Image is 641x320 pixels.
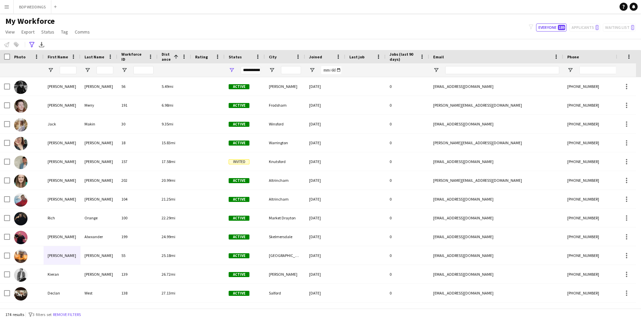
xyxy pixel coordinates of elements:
[14,212,27,225] img: Rich Orange
[386,171,429,190] div: 0
[21,29,35,35] span: Export
[162,121,173,126] span: 9.35mi
[38,41,46,49] app-action-btn: Export XLSX
[229,291,249,296] span: Active
[117,115,158,133] div: 30
[84,67,91,73] button: Open Filter Menu
[429,227,563,246] div: [EMAIL_ADDRESS][DOMAIN_NAME]
[44,171,80,190] div: [PERSON_NAME]
[14,81,27,94] img: Nick Malone
[121,67,127,73] button: Open Filter Menu
[386,246,429,265] div: 0
[44,77,80,96] div: [PERSON_NAME]
[80,96,117,114] div: Merry
[61,29,68,35] span: Tag
[80,77,117,96] div: [PERSON_NAME]
[558,25,565,30] span: 189
[567,67,573,73] button: Open Filter Menu
[19,28,37,36] a: Export
[44,115,80,133] div: Jack
[14,250,27,263] img: Andrew Ian
[305,134,345,152] div: [DATE]
[5,29,15,35] span: View
[5,16,55,26] span: My Workforce
[44,227,80,246] div: [PERSON_NAME]
[75,29,90,35] span: Comms
[14,174,27,188] img: Natalie Rawding
[305,190,345,208] div: [DATE]
[48,67,54,73] button: Open Filter Menu
[305,284,345,302] div: [DATE]
[429,96,563,114] div: [PERSON_NAME][EMAIL_ADDRESS][DOMAIN_NAME]
[44,284,80,302] div: Declan
[97,66,113,74] input: Last Name Filter Input
[229,122,249,127] span: Active
[80,265,117,283] div: [PERSON_NAME]
[386,190,429,208] div: 0
[44,209,80,227] div: Rich
[44,246,80,265] div: [PERSON_NAME]
[48,54,68,59] span: First Name
[429,134,563,152] div: [PERSON_NAME][EMAIL_ADDRESS][DOMAIN_NAME]
[229,141,249,146] span: Active
[162,253,175,258] span: 25.18mi
[305,227,345,246] div: [DATE]
[44,190,80,208] div: [PERSON_NAME]
[429,246,563,265] div: [EMAIL_ADDRESS][DOMAIN_NAME]
[14,0,51,13] button: BDP WEDDINGS
[121,52,145,62] span: Workforce ID
[14,54,25,59] span: Photo
[429,265,563,283] div: [EMAIL_ADDRESS][DOMAIN_NAME]
[14,137,27,150] img: Laura Bareham
[3,28,17,36] a: View
[117,96,158,114] div: 191
[41,29,54,35] span: Status
[429,77,563,96] div: [EMAIL_ADDRESS][DOMAIN_NAME]
[162,215,175,220] span: 22.29mi
[117,209,158,227] div: 100
[117,190,158,208] div: 104
[265,265,305,283] div: [PERSON_NAME]
[386,265,429,283] div: 0
[265,96,305,114] div: Frodsham
[117,227,158,246] div: 199
[162,159,175,164] span: 17.58mi
[52,311,82,318] button: Remove filters
[117,134,158,152] div: 18
[162,103,173,108] span: 6.98mi
[349,54,364,59] span: Last job
[80,171,117,190] div: [PERSON_NAME]
[229,253,249,258] span: Active
[14,287,27,301] img: Declan West
[195,54,208,59] span: Rating
[309,54,322,59] span: Joined
[386,209,429,227] div: 0
[265,246,305,265] div: [GEOGRAPHIC_DATA]
[14,156,27,169] img: Anthony Lewis
[44,134,80,152] div: [PERSON_NAME]
[265,171,305,190] div: Altrincham
[309,67,315,73] button: Open Filter Menu
[117,246,158,265] div: 55
[80,115,117,133] div: Makin
[14,118,27,131] img: Jack Makin
[229,216,249,221] span: Active
[386,77,429,96] div: 0
[84,54,104,59] span: Last Name
[162,84,173,89] span: 5.49mi
[162,290,175,296] span: 27.13mi
[14,193,27,207] img: Thomas Groves
[80,246,117,265] div: [PERSON_NAME]
[229,103,249,108] span: Active
[433,54,444,59] span: Email
[133,66,154,74] input: Workforce ID Filter Input
[265,152,305,171] div: Knutsford
[390,52,417,62] span: Jobs (last 90 days)
[117,284,158,302] div: 138
[229,67,235,73] button: Open Filter Menu
[117,152,158,171] div: 157
[429,171,563,190] div: [PERSON_NAME][EMAIL_ADDRESS][DOMAIN_NAME]
[305,265,345,283] div: [DATE]
[386,227,429,246] div: 0
[305,171,345,190] div: [DATE]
